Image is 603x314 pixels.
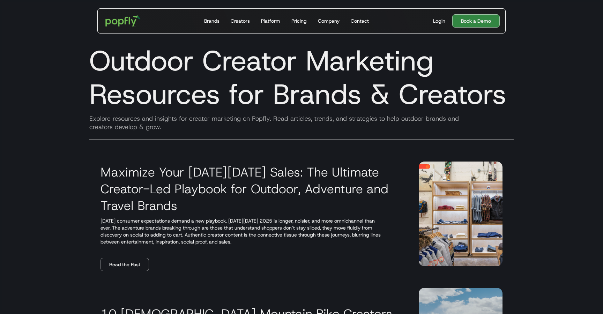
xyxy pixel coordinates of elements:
[433,17,445,24] div: Login
[100,10,146,31] a: home
[204,17,219,24] div: Brands
[430,17,448,24] a: Login
[289,9,310,33] a: Pricing
[258,9,283,33] a: Platform
[351,17,369,24] div: Contact
[100,164,402,214] h3: Maximize Your [DATE][DATE] Sales: The Ultimate Creator-Led Playbook for Outdoor, Adventure and Tr...
[315,9,342,33] a: Company
[201,9,222,33] a: Brands
[291,17,307,24] div: Pricing
[228,9,253,33] a: Creators
[261,17,280,24] div: Platform
[100,258,149,271] a: Read the Post
[452,14,500,28] a: Book a Demo
[84,114,519,131] div: Explore resources and insights for creator marketing on Popfly. Read articles, trends, and strate...
[231,17,250,24] div: Creators
[100,217,402,245] p: [DATE] consumer expectations demand a new playbook. [DATE][DATE] 2025 is longer, noisier, and mor...
[348,9,372,33] a: Contact
[318,17,340,24] div: Company
[84,44,519,111] h1: Outdoor Creator Marketing Resources for Brands & Creators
